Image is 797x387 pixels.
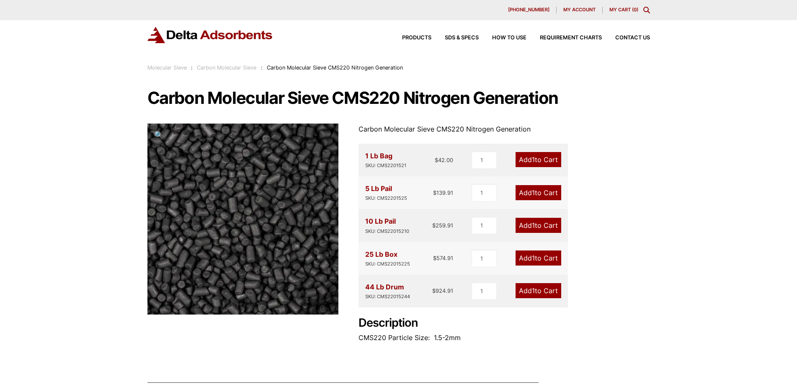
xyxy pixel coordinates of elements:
div: Toggle Modal Content [643,7,650,13]
div: 25 Lb Box [365,249,410,268]
a: Contact Us [602,35,650,41]
span: : [191,64,193,71]
p: CMS220 Particle Size: 1.5-2mm [359,332,650,343]
span: $ [432,222,436,229]
span: $ [433,189,436,196]
div: 10 Lb Pail [365,216,409,235]
span: 0 [634,7,637,13]
a: Add1to Cart [516,218,561,233]
span: Contact Us [615,35,650,41]
a: SDS & SPECS [431,35,479,41]
a: Products [389,35,431,41]
span: My account [563,8,596,12]
span: $ [433,255,436,261]
div: SKU: CMS2201525 [365,194,407,202]
span: 1 [532,286,535,295]
a: [PHONE_NUMBER] [501,7,557,13]
div: 1 Lb Bag [365,150,406,170]
span: 1 [532,221,535,230]
span: SDS & SPECS [445,35,479,41]
a: Requirement Charts [526,35,602,41]
span: $ [435,157,438,163]
bdi: 924.91 [432,287,453,294]
a: How to Use [479,35,526,41]
h2: Description [359,316,650,330]
bdi: 574.91 [433,255,453,261]
span: 1 [532,254,535,262]
a: Add1to Cart [516,185,561,200]
a: Add1to Cart [516,152,561,167]
a: My Cart (0) [609,7,638,13]
div: 44 Lb Drum [365,281,410,301]
img: Carbon Molecular Sieve [147,124,338,315]
a: My account [557,7,603,13]
a: Add1to Cart [516,250,561,266]
a: Add1to Cart [516,283,561,298]
span: 1 [532,188,535,197]
bdi: 139.91 [433,189,453,196]
p: Carbon Molecular Sieve CMS220 Nitrogen Generation [359,124,650,135]
bdi: 42.00 [435,157,453,163]
span: Products [402,35,431,41]
a: View full-screen image gallery [147,124,170,147]
span: 1 [532,155,535,164]
span: : [261,64,263,71]
bdi: 259.91 [432,222,453,229]
span: Carbon Molecular Sieve CMS220 Nitrogen Generation [267,64,403,71]
span: How to Use [492,35,526,41]
div: SKU: CMS2201521 [365,162,406,170]
img: Delta Adsorbents [147,27,273,43]
h1: Carbon Molecular Sieve CMS220 Nitrogen Generation [147,89,650,107]
span: 🔍 [154,130,164,139]
a: Carbon Molecular Sieve [147,214,338,222]
div: 5 Lb Pail [365,183,407,202]
div: SKU: CMS22015225 [365,260,410,268]
span: [PHONE_NUMBER] [508,8,549,12]
a: Molecular Sieve [147,64,187,71]
span: $ [432,287,436,294]
a: Carbon Molecular Sieve [197,64,256,71]
span: Requirement Charts [540,35,602,41]
div: SKU: CMS22015210 [365,227,409,235]
div: SKU: CMS22015244 [365,293,410,301]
